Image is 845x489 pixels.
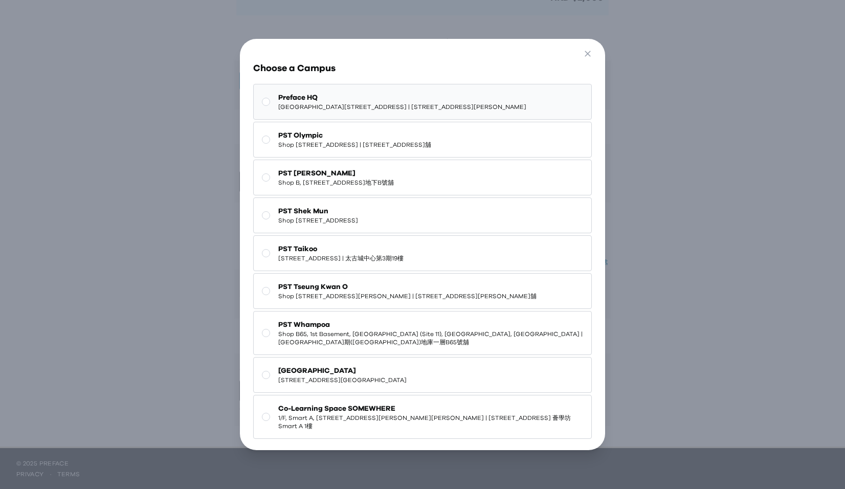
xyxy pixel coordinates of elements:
[278,244,404,254] span: PST Taikoo
[278,366,407,376] span: [GEOGRAPHIC_DATA]
[253,197,592,233] button: PST Shek MunShop [STREET_ADDRESS]
[253,273,592,309] button: PST Tseung Kwan OShop [STREET_ADDRESS][PERSON_NAME] | [STREET_ADDRESS][PERSON_NAME]舖
[278,292,537,300] span: Shop [STREET_ADDRESS][PERSON_NAME] | [STREET_ADDRESS][PERSON_NAME]舖
[278,141,431,149] span: Shop [STREET_ADDRESS] | [STREET_ADDRESS]舖
[278,330,584,346] span: Shop B65, 1st Basement, [GEOGRAPHIC_DATA] (Site 11), [GEOGRAPHIC_DATA], [GEOGRAPHIC_DATA] | [GEOG...
[278,103,526,111] span: [GEOGRAPHIC_DATA][STREET_ADDRESS] | [STREET_ADDRESS][PERSON_NAME]
[253,395,592,439] button: Co-Learning Space SOMEWHERE1/F, Smart A, [STREET_ADDRESS][PERSON_NAME][PERSON_NAME] | [STREET_ADD...
[278,376,407,384] span: [STREET_ADDRESS][GEOGRAPHIC_DATA]
[253,84,592,120] button: Preface HQ[GEOGRAPHIC_DATA][STREET_ADDRESS] | [STREET_ADDRESS][PERSON_NAME]
[253,357,592,393] button: [GEOGRAPHIC_DATA][STREET_ADDRESS][GEOGRAPHIC_DATA]
[278,414,584,430] span: 1/F, Smart A, [STREET_ADDRESS][PERSON_NAME][PERSON_NAME] | [STREET_ADDRESS] 薈學坊 Smart A 1樓
[278,216,358,225] span: Shop [STREET_ADDRESS]
[253,61,592,76] h3: Choose a Campus
[278,254,404,262] span: [STREET_ADDRESS] | 太古城中心第3期19樓
[278,130,431,141] span: PST Olympic
[253,122,592,158] button: PST OlympicShop [STREET_ADDRESS] | [STREET_ADDRESS]舖
[253,311,592,355] button: PST WhampoaShop B65, 1st Basement, [GEOGRAPHIC_DATA] (Site 11), [GEOGRAPHIC_DATA], [GEOGRAPHIC_DA...
[253,235,592,271] button: PST Taikoo[STREET_ADDRESS] | 太古城中心第3期19樓
[278,179,394,187] span: Shop B, [STREET_ADDRESS]地下B號舖
[278,320,584,330] span: PST Whampoa
[278,404,584,414] span: Co-Learning Space SOMEWHERE
[278,93,526,103] span: Preface HQ
[278,206,358,216] span: PST Shek Mun
[278,282,537,292] span: PST Tseung Kwan O
[278,168,394,179] span: PST [PERSON_NAME]
[253,160,592,195] button: PST [PERSON_NAME]Shop B, [STREET_ADDRESS]地下B號舖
